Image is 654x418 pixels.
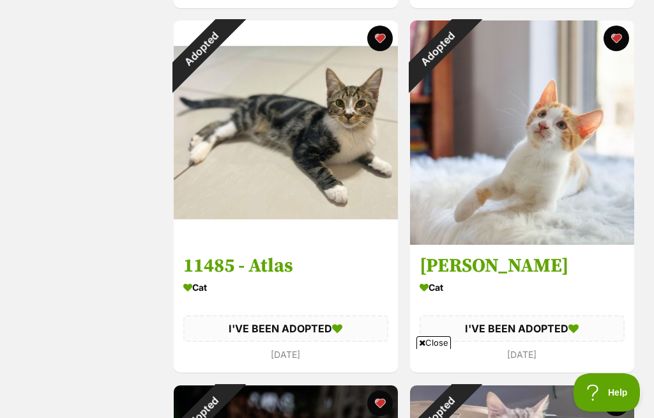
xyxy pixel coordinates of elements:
[416,336,451,349] span: Close
[174,20,398,245] img: 11485 - Atlas
[420,346,625,364] div: [DATE]
[410,244,634,373] a: [PERSON_NAME] Cat I'VE BEEN ADOPTED [DATE] favourite
[1,1,11,12] img: consumer-privacy-logo.png
[410,235,634,247] a: Adopted
[603,26,628,51] button: favourite
[420,278,625,297] div: Cat
[390,1,485,96] div: Adopted
[174,244,398,373] a: 11485 - Atlas Cat I'VE BEEN ADOPTED [DATE] favourite
[574,373,641,412] iframe: Help Scout Beacon - Open
[17,354,637,412] iframe: Advertisement
[410,20,634,245] img: Errol
[183,278,388,297] div: Cat
[420,315,625,342] div: I'VE BEEN ADOPTED
[367,26,393,51] button: favourite
[420,254,625,278] h3: [PERSON_NAME]
[183,315,388,342] div: I'VE BEEN ADOPTED
[183,346,388,364] div: [DATE]
[155,1,249,96] div: Adopted
[174,235,398,247] a: Adopted
[183,254,388,278] h3: 11485 - Atlas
